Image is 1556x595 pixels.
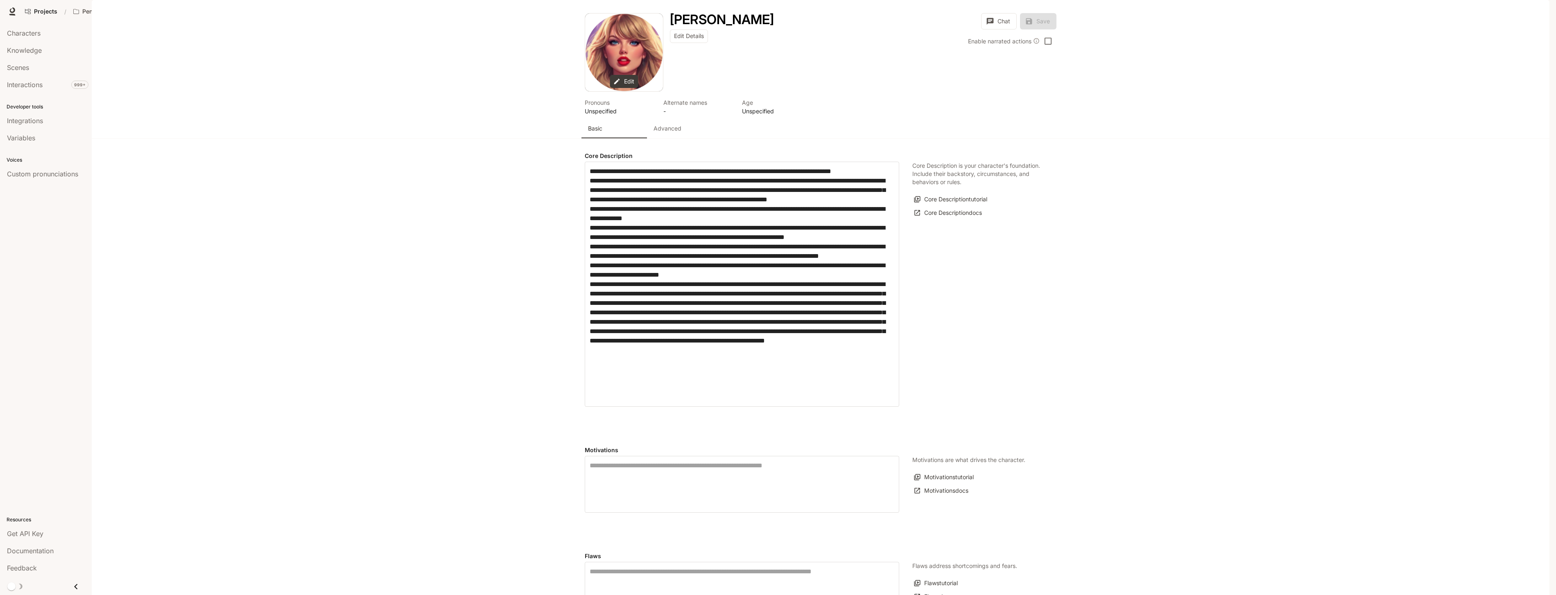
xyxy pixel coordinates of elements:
button: Open character details dialog [585,98,654,115]
h1: [PERSON_NAME] [670,11,774,27]
button: Open character details dialog [670,13,774,26]
p: Unspecified [585,107,654,115]
button: Motivationstutorial [912,471,976,484]
div: label [585,162,899,407]
button: Open workspace menu [70,3,141,20]
p: - [663,107,732,115]
a: Motivationsdocs [912,484,970,498]
button: Core Descriptiontutorial [912,193,989,206]
span: Projects [34,8,57,15]
h4: Flaws [585,552,899,560]
a: Core Descriptiondocs [912,206,984,220]
p: Pen Pals [Production] [82,8,128,15]
p: Motivations are what drives the character. [912,456,1025,464]
div: Enable narrated actions [968,37,1040,45]
p: Pronouns [585,98,654,107]
div: / [61,7,70,16]
p: Basic [588,124,602,133]
button: Open character details dialog [742,98,811,115]
a: Go to projects [21,3,61,20]
div: Avatar image [585,14,663,91]
button: Edit Details [670,29,708,43]
h4: Core Description [585,152,899,160]
p: Core Description is your character's foundation. Include their backstory, circumstances, and beha... [912,162,1043,186]
button: Edit [610,75,638,88]
h4: Motivations [585,446,899,454]
button: Chat [981,13,1017,29]
button: Open character details dialog [663,98,732,115]
p: Advanced [654,124,681,133]
button: Flawstutorial [912,577,960,590]
p: Age [742,98,811,107]
p: Flaws address shortcomings and fears. [912,562,1017,570]
button: Open character avatar dialog [585,14,663,91]
p: Unspecified [742,107,811,115]
p: Alternate names [663,98,732,107]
